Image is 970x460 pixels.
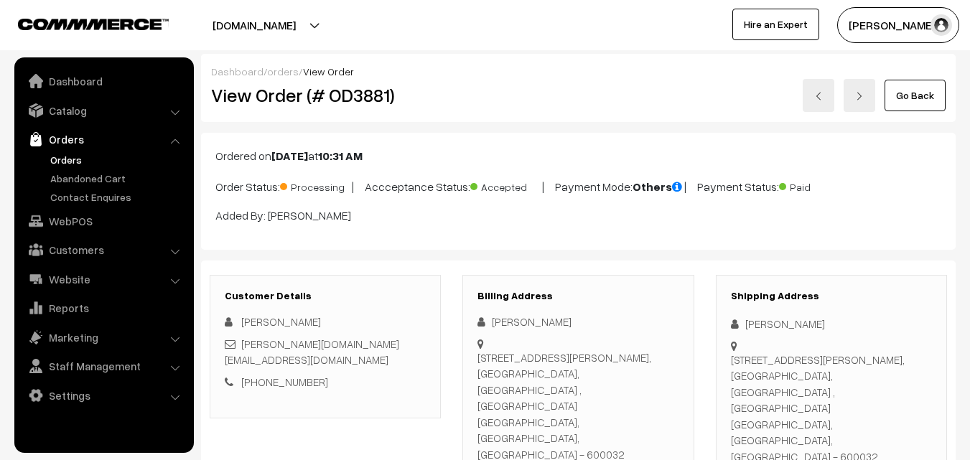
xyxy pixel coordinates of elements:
[18,324,189,350] a: Marketing
[477,314,678,330] div: [PERSON_NAME]
[162,7,346,43] button: [DOMAIN_NAME]
[931,14,952,36] img: user
[18,295,189,321] a: Reports
[225,337,399,367] a: [PERSON_NAME][DOMAIN_NAME][EMAIL_ADDRESS][DOMAIN_NAME]
[18,208,189,234] a: WebPOS
[215,147,941,164] p: Ordered on at
[18,98,189,123] a: Catalog
[779,176,851,194] span: Paid
[47,152,189,167] a: Orders
[18,237,189,263] a: Customers
[225,290,426,302] h3: Customer Details
[267,65,299,78] a: orders
[855,92,864,100] img: right-arrow.png
[211,64,946,79] div: / /
[18,14,144,32] a: COMMMERCE
[280,176,352,194] span: Processing
[633,179,684,194] b: Others
[241,315,321,328] span: [PERSON_NAME]
[211,84,442,106] h2: View Order (# OD3881)
[18,68,189,94] a: Dashboard
[885,80,946,111] a: Go Back
[477,290,678,302] h3: Billing Address
[318,149,363,163] b: 10:31 AM
[241,375,328,388] a: [PHONE_NUMBER]
[470,176,542,194] span: Accepted
[814,92,823,100] img: left-arrow.png
[47,189,189,205] a: Contact Enquires
[18,266,189,292] a: Website
[215,176,941,195] p: Order Status: | Accceptance Status: | Payment Mode: | Payment Status:
[271,149,308,163] b: [DATE]
[732,9,819,40] a: Hire an Expert
[18,126,189,152] a: Orders
[837,7,959,43] button: [PERSON_NAME]
[47,171,189,186] a: Abandoned Cart
[211,65,264,78] a: Dashboard
[18,382,189,408] a: Settings
[18,353,189,379] a: Staff Management
[303,65,354,78] span: View Order
[215,207,941,224] p: Added By: [PERSON_NAME]
[731,316,932,332] div: [PERSON_NAME]
[18,19,169,29] img: COMMMERCE
[731,290,932,302] h3: Shipping Address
